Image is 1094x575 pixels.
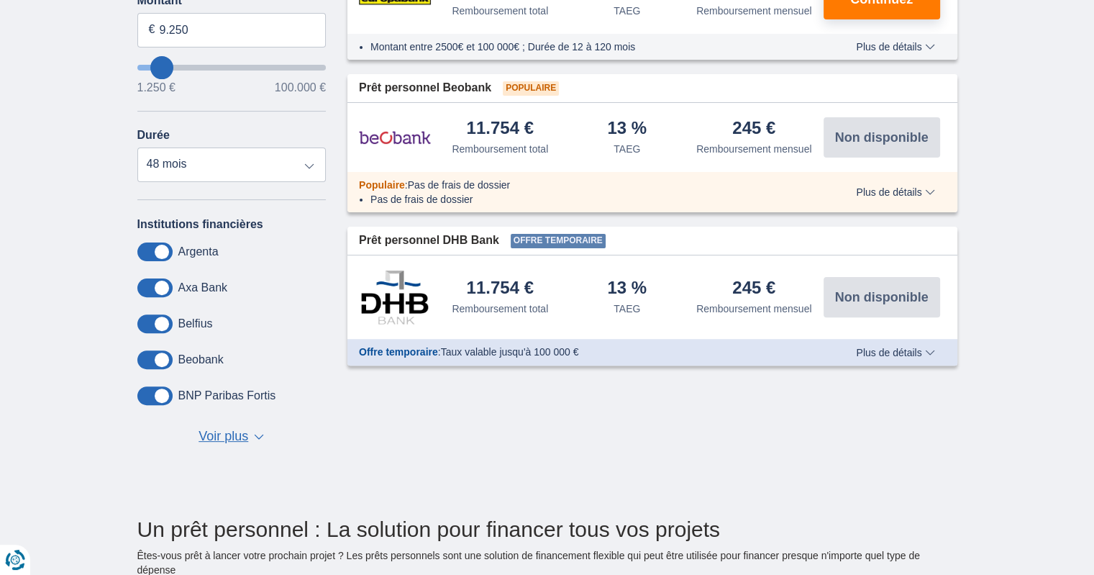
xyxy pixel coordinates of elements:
[149,22,155,38] span: €
[178,281,227,294] label: Axa Bank
[199,427,248,446] span: Voir plus
[856,42,934,52] span: Plus de détails
[359,232,499,249] span: Prêt personnel DHB Bank
[359,179,405,191] span: Populaire
[511,234,606,248] span: Offre temporaire
[732,119,775,139] div: 245 €
[835,291,929,304] span: Non disponible
[137,517,957,541] h2: Un prêt personnel : La solution pour financer tous vos projets
[452,302,548,316] div: Remboursement total
[359,270,431,325] img: pret personnel DHB Bank
[467,279,534,299] div: 11.754 €
[441,346,579,358] span: Taux valable jusqu'à 100 000 €
[845,347,945,358] button: Plus de détails
[178,389,276,402] label: BNP Paribas Fortis
[824,117,940,158] button: Non disponible
[835,131,929,144] span: Non disponible
[607,279,647,299] div: 13 %
[137,218,263,231] label: Institutions financières
[178,317,213,330] label: Belfius
[845,41,945,53] button: Plus de détails
[359,80,491,96] span: Prêt personnel Beobank
[137,65,327,71] input: wantToBorrow
[856,348,934,358] span: Plus de détails
[845,186,945,198] button: Plus de détails
[503,81,559,96] span: Populaire
[347,178,826,192] div: :
[696,142,811,156] div: Remboursement mensuel
[370,40,814,54] li: Montant entre 2500€ et 100 000€ ; Durée de 12 à 120 mois
[137,129,170,142] label: Durée
[370,192,814,207] li: Pas de frais de dossier
[696,4,811,18] div: Remboursement mensuel
[614,142,640,156] div: TAEG
[359,119,431,155] img: pret personnel Beobank
[607,119,647,139] div: 13 %
[178,353,224,366] label: Beobank
[178,245,219,258] label: Argenta
[614,4,640,18] div: TAEG
[467,119,534,139] div: 11.754 €
[137,82,176,94] span: 1.250 €
[194,427,268,447] button: Voir plus ▼
[347,345,826,359] div: :
[732,279,775,299] div: 245 €
[696,302,811,316] div: Remboursement mensuel
[275,82,326,94] span: 100.000 €
[452,4,548,18] div: Remboursement total
[254,434,264,440] span: ▼
[614,302,640,316] div: TAEG
[856,187,934,197] span: Plus de détails
[824,277,940,317] button: Non disponible
[359,346,438,358] span: Offre temporaire
[452,142,548,156] div: Remboursement total
[408,179,510,191] span: Pas de frais de dossier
